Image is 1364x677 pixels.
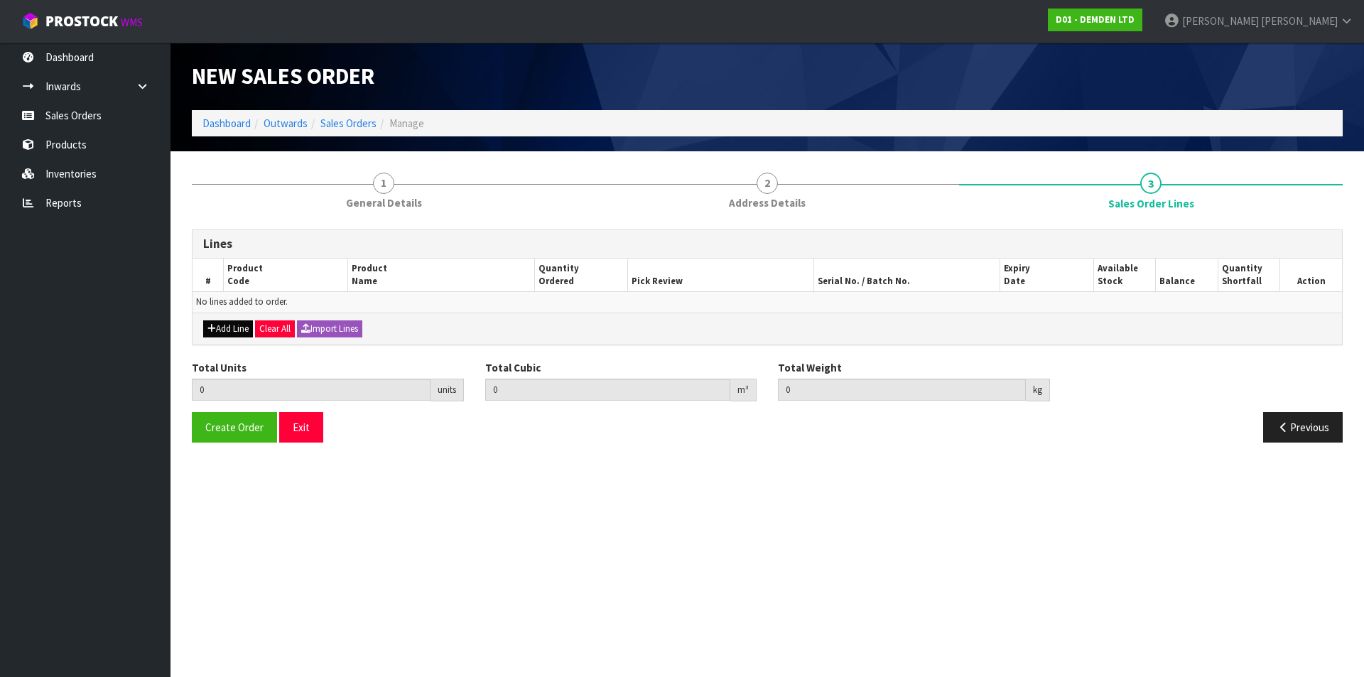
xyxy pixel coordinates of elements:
span: 1 [373,173,394,194]
button: Add Line [203,320,253,337]
span: ProStock [45,12,118,31]
button: Previous [1263,412,1343,443]
div: units [431,379,464,401]
label: Total Units [192,360,247,375]
span: New Sales Order [192,62,374,90]
span: Sales Order Lines [1108,196,1194,211]
label: Total Weight [778,360,842,375]
span: Address Details [729,195,806,210]
th: Action [1280,259,1343,292]
button: Import Lines [297,320,362,337]
span: [PERSON_NAME] [1261,14,1338,28]
div: m³ [730,379,757,401]
button: Clear All [255,320,295,337]
th: Expiry Date [1000,259,1093,292]
button: Create Order [192,412,277,443]
span: General Details [346,195,422,210]
h3: Lines [203,237,1331,251]
strong: D01 - DEMDEN LTD [1056,13,1135,26]
th: Quantity Shortfall [1218,259,1279,292]
span: 2 [757,173,778,194]
button: Exit [279,412,323,443]
span: Manage [389,117,424,130]
td: No lines added to order. [193,292,1342,313]
a: Dashboard [202,117,251,130]
span: [PERSON_NAME] [1182,14,1259,28]
img: cube-alt.png [21,12,39,30]
a: Sales Orders [320,117,377,130]
span: 3 [1140,173,1162,194]
th: Pick Review [627,259,813,292]
th: Available Stock [1093,259,1155,292]
input: Total Cubic [485,379,731,401]
span: Sales Order Lines [192,219,1343,453]
th: Quantity Ordered [534,259,627,292]
th: Product Code [224,259,348,292]
div: kg [1026,379,1050,401]
th: Serial No. / Batch No. [814,259,1000,292]
span: Create Order [205,421,264,434]
a: Outwards [264,117,308,130]
input: Total Weight [778,379,1026,401]
th: Product Name [348,259,534,292]
small: WMS [121,16,143,29]
th: Balance [1156,259,1218,292]
label: Total Cubic [485,360,541,375]
input: Total Units [192,379,431,401]
th: # [193,259,224,292]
